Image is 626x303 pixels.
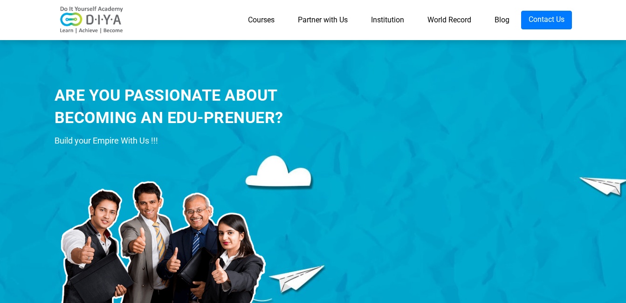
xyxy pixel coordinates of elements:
img: logo-v2.png [55,6,129,34]
a: World Record [416,11,483,29]
a: Courses [236,11,286,29]
a: Contact Us [521,11,572,29]
div: ARE YOU PASSIONATE ABOUT BECOMING AN EDU-PRENUER? [55,84,351,129]
div: Build your Empire With Us !!! [55,134,351,148]
a: Blog [483,11,521,29]
a: Partner with Us [286,11,359,29]
a: Institution [359,11,416,29]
